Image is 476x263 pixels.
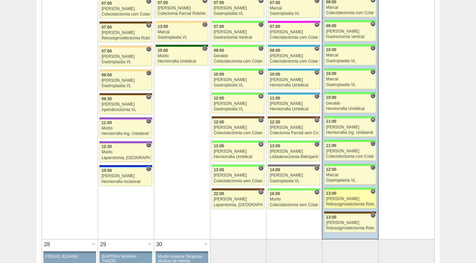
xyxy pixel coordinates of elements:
[324,116,376,118] div: Key: Brasil
[371,117,376,122] span: Hospital
[268,23,320,42] a: H 07:00 [PERSON_NAME] Colecistectomia com Colangiografia VL
[101,84,150,88] div: Gastroplastia VL
[203,239,209,248] div: +
[270,72,280,77] span: 10:00
[146,142,151,148] span: Consultório
[101,180,150,184] div: Herniorrafia Incisional
[258,70,263,75] span: Hospital
[146,23,151,28] span: Hospital
[101,131,150,136] div: Herniorrafia Ing. Unilateral VL
[270,30,318,34] div: [PERSON_NAME]
[158,35,206,40] div: Gastroplastia VL
[268,118,320,137] a: H 12:30 [PERSON_NAME] Colectomia Parcial sem Colostomia
[156,21,208,23] div: Key: Bartira
[158,59,206,64] div: Herniorrafia Umbilical
[324,140,376,142] div: Key: Brasil
[42,239,52,250] div: 28
[371,69,376,75] span: Consultório
[270,197,318,201] div: Murilo
[326,215,337,220] span: 13:00
[99,47,152,66] a: C 07:00 [PERSON_NAME] Gastroplastia VL
[91,239,96,248] div: +
[326,35,375,39] div: Gastrectomia Vertical
[270,203,318,207] div: Colecistectomia sem Colangiografia VL
[146,118,151,124] span: Consultório
[314,142,319,147] span: Consultório
[212,92,264,95] div: Key: Brasil
[214,0,224,5] span: 07:00
[326,191,337,196] span: 13:00
[326,83,375,87] div: Gastroplastia VL
[270,35,318,40] div: Colecistectomia com Colangiografia VL
[158,48,168,53] span: 15:00
[99,45,152,47] div: Key: Bartira
[270,179,318,183] div: Gastroplastia VL
[270,131,318,135] div: Colectomia Parcial sem Colostomia
[101,49,112,53] span: 07:00
[326,53,375,58] div: Marcal
[326,11,375,15] div: Colecistectomia com Colangiografia VL
[101,36,150,40] div: Retossigmoidectomia Robótica
[156,45,208,47] div: Key: Santa Maria
[146,46,151,52] span: Consultório
[324,214,376,232] a: C 13:00 [PERSON_NAME] Retossigmoidectomia Robótica
[371,45,376,51] span: Consultório
[270,167,280,172] span: 14:00
[214,24,224,29] span: 07:00
[314,22,319,27] span: Hospital
[371,93,376,99] span: Consultório
[258,165,263,171] span: Consultório
[258,189,263,195] span: Hospital
[101,73,112,77] span: 09:00
[268,69,320,71] div: Key: Neomater
[101,54,150,59] div: [PERSON_NAME]
[270,78,318,82] div: [PERSON_NAME]
[268,166,320,185] a: C 14:00 [PERSON_NAME] Gastroplastia VL
[214,131,262,135] div: Colecistectomia com Colangiografia VL
[158,0,168,5] span: 07:00
[99,143,152,162] a: C 12:30 Murilo Laparotomia, [GEOGRAPHIC_DATA], Drenagem, Bridas VL
[270,149,318,154] div: [PERSON_NAME]
[326,71,337,76] span: 10:00
[326,143,337,148] span: 11:00
[99,141,152,143] div: Key: IFOR
[101,7,150,11] div: [PERSON_NAME]
[214,125,262,130] div: [PERSON_NAME]
[326,178,375,183] div: Gastroplastia VL
[270,96,280,101] span: 11:00
[326,47,337,52] span: 10:00
[99,71,152,90] a: C 09:00 [PERSON_NAME] Gastroplastia VL
[214,179,262,183] div: Colecistectomia sem Colangiografia VL
[214,83,262,87] div: Gastroplastia VL
[212,69,264,71] div: Key: Brasil
[214,173,262,178] div: [PERSON_NAME]
[314,46,319,51] span: Hospital
[314,165,319,171] span: Consultório
[268,141,320,143] div: Key: Brasil
[147,239,153,248] div: +
[324,188,376,190] div: Key: Brasil
[268,164,320,166] div: Key: São Bernardo
[270,59,318,64] div: Colecistectomia com Colangiografia VL
[268,95,320,113] a: C 11:00 [PERSON_NAME] Herniorrafia Umbilical
[99,117,152,119] div: Key: IFOR
[158,11,206,16] div: Colectomia Parcial Robótica
[98,239,109,250] div: 29
[326,125,375,129] div: [PERSON_NAME]
[324,164,376,166] div: Key: Brasil
[258,142,263,147] span: Hospital
[202,22,207,27] span: Consultório
[270,83,318,87] div: Herniorrafia Umbilical
[326,77,375,81] div: Marcal
[326,107,375,111] div: Herniorrafia Umbilical
[212,118,264,137] a: H 12:00 [PERSON_NAME] Colecistectomia com Colangiografia VL
[270,173,318,178] div: [PERSON_NAME]
[214,48,224,53] span: 09:00
[324,142,376,161] a: C 11:00 [PERSON_NAME] Colecistectomia com Colangiografia VL
[268,92,320,95] div: Key: Neomater
[146,70,151,76] span: Consultório
[212,21,264,23] div: Key: Brasil
[146,166,151,172] span: Consultório
[156,23,208,42] a: C 13:00 Marcal Gastroplastia VL
[214,54,262,58] div: Geraldo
